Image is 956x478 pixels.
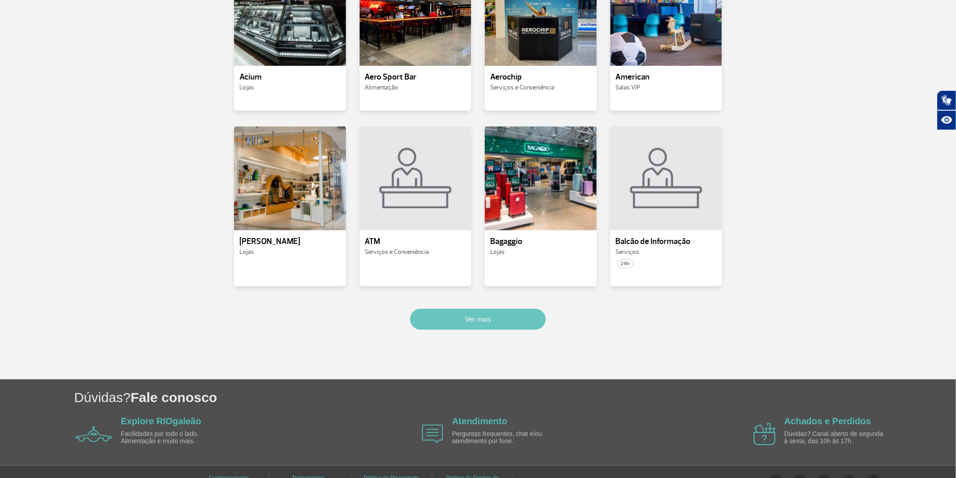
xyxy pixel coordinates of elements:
p: Balcão de Informação [616,237,717,246]
p: Aero Sport Bar [365,73,466,82]
p: Facilidades por todo o lado. Alimentação e muito mais. [121,431,225,445]
div: Plugin de acessibilidade da Hand Talk. [937,90,956,130]
p: Bagaggio [490,237,591,246]
span: Serviços e Conveniência [490,84,554,91]
img: airplane icon [422,425,443,443]
span: Fale conosco [131,390,217,405]
img: airplane icon [754,423,776,445]
p: Perguntas frequentes, chat e/ou atendimento por fone. [452,431,556,445]
img: airplane icon [75,426,112,442]
span: 24h [617,259,633,268]
p: American [616,73,717,82]
a: Achados e Perdidos [784,417,871,426]
h1: Dúvidas? [74,389,956,407]
span: Lojas [490,248,505,256]
span: Lojas [239,248,254,256]
button: Abrir tradutor de língua de sinais. [937,90,956,110]
a: Explore RIOgaleão [121,417,202,426]
p: Aerochip [490,73,591,82]
span: Salas VIP [616,84,641,91]
p: Dúvidas? Canal aberto de segunda à sexta, das 10h às 17h. [784,431,888,445]
span: Serviços e Conveniência [365,248,429,256]
span: Lojas [239,84,254,91]
button: Ver mais [410,309,546,330]
a: Atendimento [452,417,507,426]
p: ATM [365,237,466,246]
p: Acium [239,73,341,82]
span: Alimentação [365,84,398,91]
p: [PERSON_NAME] [239,237,341,246]
span: Serviços [616,248,639,256]
button: Abrir recursos assistivos. [937,110,956,130]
